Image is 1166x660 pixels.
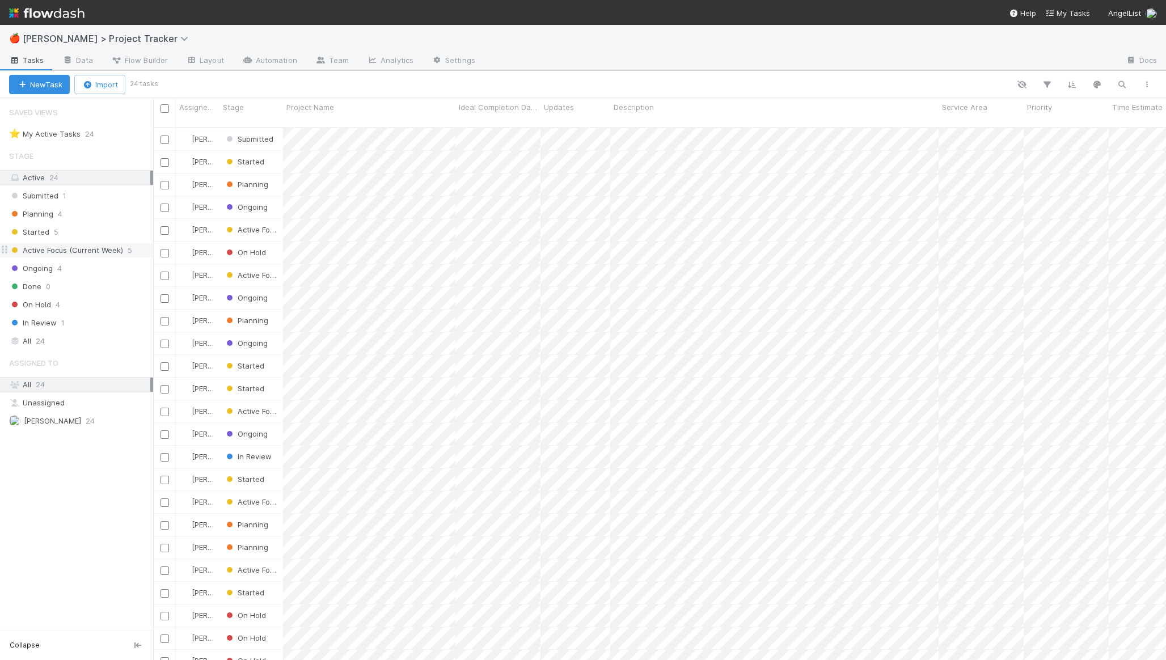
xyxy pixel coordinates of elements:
[1146,8,1157,19] img: avatar_8e0a024e-b700-4f9f-aecf-6f1e79dccd3c.png
[9,33,20,43] span: 🍎
[192,611,249,620] span: [PERSON_NAME]
[224,337,268,349] div: Ongoing
[160,544,169,552] input: Toggle Row Selected
[224,225,338,234] span: Active Focus (Current Week)
[224,473,264,485] div: Started
[10,640,40,650] span: Collapse
[192,316,249,325] span: [PERSON_NAME]
[1045,9,1090,18] span: My Tasks
[192,134,249,143] span: [PERSON_NAME]
[160,408,169,416] input: Toggle Row Selected
[1108,9,1141,18] span: AngelList
[9,75,70,94] button: NewTask
[9,415,20,426] img: avatar_8e0a024e-b700-4f9f-aecf-6f1e79dccd3c.png
[192,633,249,642] span: [PERSON_NAME]
[224,180,268,189] span: Planning
[180,473,214,485] div: [PERSON_NAME]
[85,127,105,141] span: 24
[224,428,268,439] div: Ongoing
[192,543,249,552] span: [PERSON_NAME]
[1027,101,1052,113] span: Priority
[180,179,214,190] div: [PERSON_NAME]
[9,207,53,221] span: Planning
[9,127,81,141] div: My Active Tasks
[180,610,214,621] div: [PERSON_NAME]
[130,79,158,89] small: 24 tasks
[180,405,214,417] div: [PERSON_NAME]
[1112,101,1163,113] span: Time Estimate
[224,339,268,348] span: Ongoing
[9,145,33,167] span: Stage
[9,225,49,239] span: Started
[181,497,190,506] img: avatar_8e0a024e-b700-4f9f-aecf-6f1e79dccd3c.png
[53,52,102,70] a: Data
[192,248,249,257] span: [PERSON_NAME]
[181,248,190,257] img: avatar_8e0a024e-b700-4f9f-aecf-6f1e79dccd3c.png
[58,207,62,221] span: 4
[180,224,214,235] div: [PERSON_NAME]
[224,475,264,484] span: Started
[192,180,249,189] span: [PERSON_NAME]
[180,315,214,326] div: [PERSON_NAME]
[224,633,266,642] span: On Hold
[192,225,249,234] span: [PERSON_NAME]
[192,270,249,280] span: [PERSON_NAME]
[49,173,58,182] span: 24
[192,202,249,211] span: [PERSON_NAME]
[54,225,58,239] span: 5
[358,52,423,70] a: Analytics
[180,519,214,530] div: [PERSON_NAME]
[160,294,169,303] input: Toggle Row Selected
[224,407,338,416] span: Active Focus (Current Week)
[180,587,214,598] div: [PERSON_NAME]
[181,157,190,166] img: avatar_8e0a024e-b700-4f9f-aecf-6f1e79dccd3c.png
[9,171,150,185] div: Active
[181,293,190,302] img: avatar_8e0a024e-b700-4f9f-aecf-6f1e79dccd3c.png
[61,316,65,330] span: 1
[224,247,266,258] div: On Hold
[9,3,85,23] img: logo-inverted-e16ddd16eac7371096b0.svg
[459,101,538,113] span: Ideal Completion Date
[224,384,264,393] span: Started
[160,249,169,257] input: Toggle Row Selected
[192,339,249,348] span: [PERSON_NAME]
[180,428,214,439] div: [PERSON_NAME]
[224,316,268,325] span: Planning
[192,361,249,370] span: [PERSON_NAME]
[224,610,266,621] div: On Hold
[180,496,214,507] div: [PERSON_NAME]
[192,497,249,506] span: [PERSON_NAME]
[36,334,45,348] span: 24
[181,316,190,325] img: avatar_8e0a024e-b700-4f9f-aecf-6f1e79dccd3c.png
[179,101,217,113] span: Assigned To
[180,133,214,145] div: [PERSON_NAME]
[224,270,338,280] span: Active Focus (Current Week)
[1009,7,1036,19] div: Help
[160,104,169,113] input: Toggle All Rows Selected
[9,101,58,124] span: Saved Views
[614,101,654,113] span: Description
[224,588,264,597] span: Started
[181,611,190,620] img: avatar_8e0a024e-b700-4f9f-aecf-6f1e79dccd3c.png
[192,157,249,166] span: [PERSON_NAME]
[9,54,44,66] span: Tasks
[180,360,214,371] div: [PERSON_NAME]
[160,521,169,530] input: Toggle Row Selected
[128,243,132,257] span: 5
[160,634,169,643] input: Toggle Row Selected
[181,520,190,529] img: avatar_8e0a024e-b700-4f9f-aecf-6f1e79dccd3c.png
[224,543,268,552] span: Planning
[180,564,214,576] div: [PERSON_NAME]
[160,136,169,144] input: Toggle Row Selected
[181,452,190,461] img: avatar_8e0a024e-b700-4f9f-aecf-6f1e79dccd3c.png
[181,225,190,234] img: avatar_8e0a024e-b700-4f9f-aecf-6f1e79dccd3c.png
[160,272,169,280] input: Toggle Row Selected
[286,101,334,113] span: Project Name
[180,383,214,394] div: [PERSON_NAME]
[224,202,268,211] span: Ongoing
[192,565,249,574] span: [PERSON_NAME]
[74,75,125,94] button: Import
[160,204,169,212] input: Toggle Row Selected
[9,280,41,294] span: Done
[24,416,81,425] span: [PERSON_NAME]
